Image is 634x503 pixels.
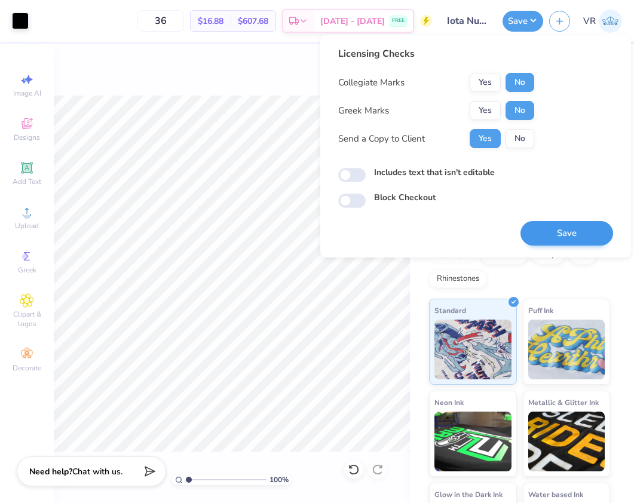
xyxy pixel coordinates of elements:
[434,412,512,471] img: Neon Ink
[29,466,72,477] strong: Need help?
[528,396,599,409] span: Metallic & Glitter Ink
[470,129,501,148] button: Yes
[72,466,122,477] span: Chat with us.
[434,304,466,317] span: Standard
[13,88,41,98] span: Image AI
[599,10,622,33] img: Val Rhey Lodueta
[434,320,512,379] img: Standard
[6,309,48,329] span: Clipart & logos
[506,129,534,148] button: No
[13,363,41,373] span: Decorate
[15,221,39,231] span: Upload
[438,9,497,33] input: Untitled Design
[338,104,389,118] div: Greek Marks
[137,10,184,32] input: – –
[583,14,596,28] span: VR
[470,73,501,92] button: Yes
[434,396,464,409] span: Neon Ink
[528,304,553,317] span: Puff Ink
[528,320,605,379] img: Puff Ink
[320,15,385,27] span: [DATE] - [DATE]
[13,177,41,186] span: Add Text
[269,474,289,485] span: 100 %
[392,17,405,25] span: FREE
[528,412,605,471] img: Metallic & Glitter Ink
[506,101,534,120] button: No
[14,133,40,142] span: Designs
[528,488,583,501] span: Water based Ink
[198,15,223,27] span: $16.88
[520,221,613,246] button: Save
[503,11,543,32] button: Save
[18,265,36,275] span: Greek
[338,47,534,61] div: Licensing Checks
[374,191,436,204] label: Block Checkout
[238,15,268,27] span: $607.68
[374,166,495,179] label: Includes text that isn't editable
[429,270,487,288] div: Rhinestones
[338,132,425,146] div: Send a Copy to Client
[434,488,503,501] span: Glow in the Dark Ink
[470,101,501,120] button: Yes
[506,73,534,92] button: No
[583,10,622,33] a: VR
[338,76,405,90] div: Collegiate Marks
